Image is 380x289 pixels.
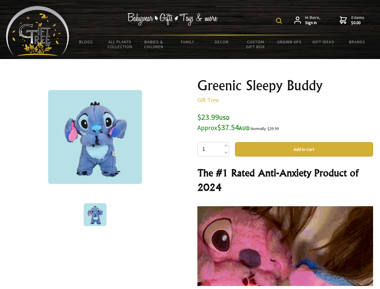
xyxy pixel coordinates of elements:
[351,15,364,26] span: 0 items
[294,15,320,26] a: Hi there,Sign in
[103,36,137,53] a: All Plants Collection
[340,36,374,48] a: Brands
[197,167,358,193] strong: The #1 Rated Anti-Anxiety Product of 2024
[235,142,373,157] button: Add to Cart
[69,36,103,48] a: BLOGS
[197,96,219,104] a: Gift Tree
[306,36,340,48] a: Gift Ideas
[272,36,306,48] a: Grown Ups
[276,18,282,24] img: product search
[305,20,320,26] strong: Sign in
[84,203,107,226] img: Greenic Sleepy Buddy
[197,112,250,132] span: $23.99 $37.54
[239,36,273,53] a: Custom Gift Box
[239,125,250,132] span: AUD
[197,124,217,132] small: Approx
[251,126,279,131] small: Normally: $39.99
[6,6,69,56] img: Babyware - Gifts - Toys and more...
[48,90,142,184] img: Greenic Sleepy Buddy
[351,20,364,26] strong: $0.00
[305,15,320,26] span: Hi there,
[128,13,218,26] img: Babywear - Gifts - Toys & more
[340,15,364,26] a: 0 items$0.00
[171,36,205,48] a: Family
[219,114,230,121] span: USD
[137,36,171,53] a: Babies & Children
[197,78,373,93] h1: Greenic Sleepy Buddy
[205,36,239,48] a: Decor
